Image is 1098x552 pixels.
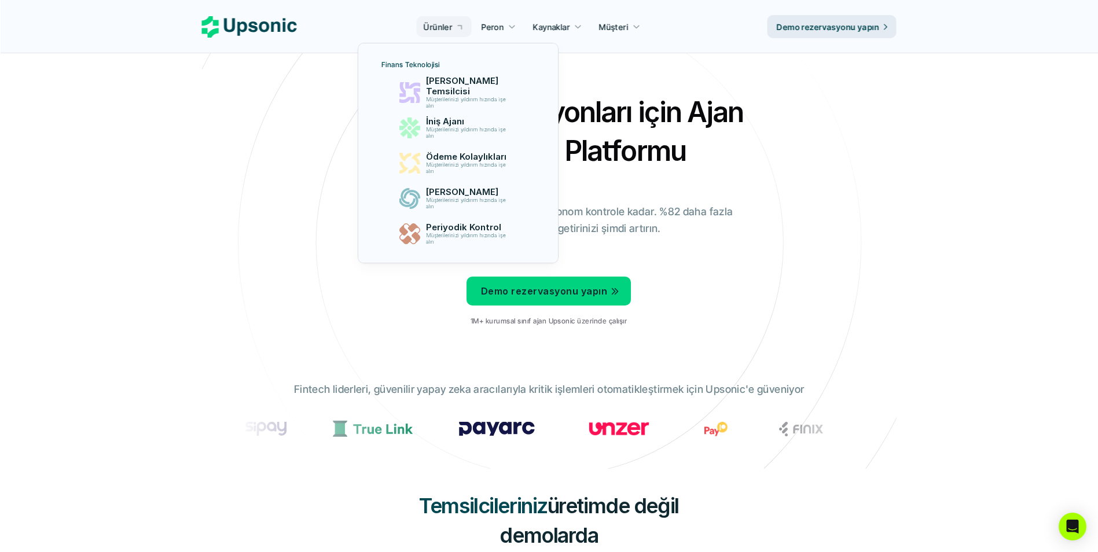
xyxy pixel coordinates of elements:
[347,93,752,170] h2: FinTech Operasyonları için Ajan Yapay Zeka Platformu
[417,16,472,37] a: Ürünler
[777,21,879,33] p: Demo rezervasyonu yapın
[482,21,504,33] p: Peron
[1059,513,1086,540] div: Intercom Messenger'ı açın
[481,283,607,300] p: Demo rezervasyonu yapın
[374,182,542,215] a: [PERSON_NAME]Müşterilerinizi yıldırım hızında işe alın
[426,197,511,210] p: Müşterilerinizi yıldırım hızında işe alın
[294,381,804,398] p: Fintech liderleri, güvenilir yapay zeka aracılarıyla kritik işlemleri otomatikleştirmek için Upso...
[374,218,542,250] a: Periyodik KontrolMüşterilerinizi yıldırım hızında işe alın
[374,76,542,109] a: [PERSON_NAME] TemsilcisiMüşterilerinizi yıldırım hızında işe alın
[533,21,570,33] p: Kaynaklar
[426,222,512,233] p: Periyodik Kontrol
[426,76,512,97] p: [PERSON_NAME] Temsilcisi
[426,116,512,127] p: İniş Ajanı
[426,162,511,175] p: Müşterilerinizi yıldırım hızında işe alın
[467,277,631,306] a: Demo rezervasyonu yapın
[424,21,453,33] p: Ürünler
[426,97,511,109] p: Müşterilerinizi yıldırım hızında işe alın
[548,493,679,518] span: üretimde değil
[471,317,627,325] p: 1M+ kurumsal sınıf ajan Upsonic üzerinde çalışır
[426,152,512,162] p: Ödeme Kolaylıkları
[500,522,598,548] span: demolarda
[426,127,511,139] p: Müşterilerinizi yıldırım hızında işe alın
[768,15,897,38] a: Demo rezervasyonu yapın
[361,204,737,237] p: İşe alımdan uyumluluğa, yerleşime ve otonom kontrole kadar. %82 daha fazla verimle çalışın ve yat...
[426,233,511,245] p: Müşterilerinizi yıldırım hızında işe alın
[381,61,440,69] p: Finans Teknolojisi
[599,21,629,33] p: Müşteri
[374,112,542,144] a: İniş AjanıMüşterilerinizi yıldırım hızında işe alın
[426,187,512,197] p: [PERSON_NAME]
[374,147,542,179] a: Ödeme KolaylıklarıMüşterilerinizi yıldırım hızında işe alın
